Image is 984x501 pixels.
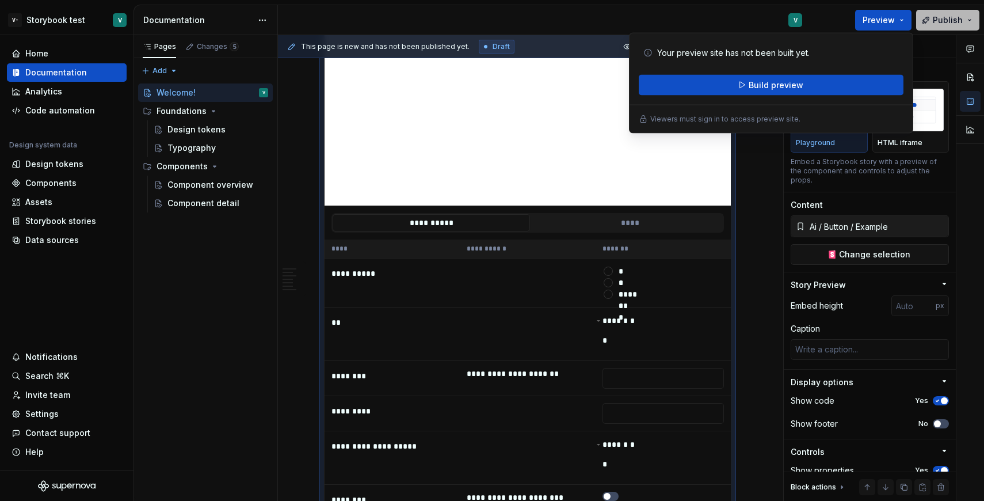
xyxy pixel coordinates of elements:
[791,483,836,492] div: Block actions
[639,75,903,96] button: Build preview
[493,42,510,51] span: Draft
[25,389,70,401] div: Invite team
[7,155,127,173] a: Design tokens
[791,199,823,211] div: Content
[7,405,127,423] a: Settings
[25,370,69,382] div: Search ⌘K
[157,161,208,172] div: Components
[7,101,127,120] a: Code automation
[2,7,131,32] button: V-Storybook testV
[230,42,239,51] span: 5
[25,196,52,208] div: Assets
[143,42,176,51] div: Pages
[7,231,127,249] a: Data sources
[25,86,62,97] div: Analytics
[152,66,167,75] span: Add
[25,215,96,227] div: Storybook stories
[791,446,825,458] div: Controls
[791,323,820,335] div: Caption
[796,138,835,147] p: Playground
[197,42,239,51] div: Changes
[657,47,810,59] p: Your preview site has not been built yet.
[7,443,127,461] button: Help
[7,174,127,192] a: Components
[7,193,127,211] a: Assets
[878,138,922,147] p: HTML iframe
[791,377,853,388] div: Display options
[855,10,911,31] button: Preview
[794,16,798,25] div: V
[9,141,77,150] div: Design system data
[138,83,273,102] a: Welcome!V
[791,418,838,430] div: Show footer
[25,177,77,189] div: Components
[791,446,949,458] button: Controls
[918,419,928,428] label: No
[7,424,127,442] button: Contact support
[25,105,95,116] div: Code automation
[138,102,273,120] div: Foundations
[7,212,127,230] a: Storybook stories
[138,83,273,212] div: Page tree
[149,139,273,157] a: Typography
[7,367,127,385] button: Search ⌘K
[791,377,949,388] button: Display options
[8,13,22,27] div: V-
[915,396,928,405] label: Yes
[650,115,800,124] p: Viewers must sign in to access preview site.
[149,194,273,212] a: Component detail
[143,14,252,26] div: Documentation
[149,176,273,194] a: Component overview
[25,158,83,170] div: Design tokens
[25,48,48,59] div: Home
[167,179,253,191] div: Component overview
[791,395,834,407] div: Show code
[620,39,668,55] button: Preview
[915,466,928,475] label: Yes
[138,63,181,79] button: Add
[301,42,470,51] span: This page is new and has not been published yet.
[25,446,44,458] div: Help
[891,295,936,316] input: Auto
[118,16,122,25] div: V
[839,249,910,260] span: Change selection
[262,87,265,98] div: V
[25,234,79,246] div: Data sources
[7,63,127,82] a: Documentation
[936,301,944,310] p: px
[791,465,854,476] div: Show properties
[7,386,127,404] a: Invite team
[791,479,846,495] div: Block actions
[167,198,239,209] div: Component detail
[791,279,846,291] div: Story Preview
[7,348,127,366] button: Notifications
[791,244,949,265] button: Change selection
[157,105,207,117] div: Foundations
[167,124,226,135] div: Design tokens
[863,14,895,26] span: Preview
[26,14,85,26] div: Storybook test
[7,82,127,101] a: Analytics
[149,120,273,139] a: Design tokens
[167,142,216,154] div: Typography
[749,79,803,91] span: Build preview
[138,157,273,176] div: Components
[25,408,59,420] div: Settings
[157,87,196,98] div: Welcome!
[791,279,949,291] button: Story Preview
[25,67,87,78] div: Documentation
[933,14,963,26] span: Publish
[791,300,843,312] div: Embed height
[25,351,78,363] div: Notifications
[7,44,127,63] a: Home
[25,427,90,439] div: Contact support
[38,480,96,492] svg: Supernova Logo
[916,10,979,31] button: Publish
[791,157,949,185] div: Embed a Storybook story with a preview of the component and controls to adjust the props.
